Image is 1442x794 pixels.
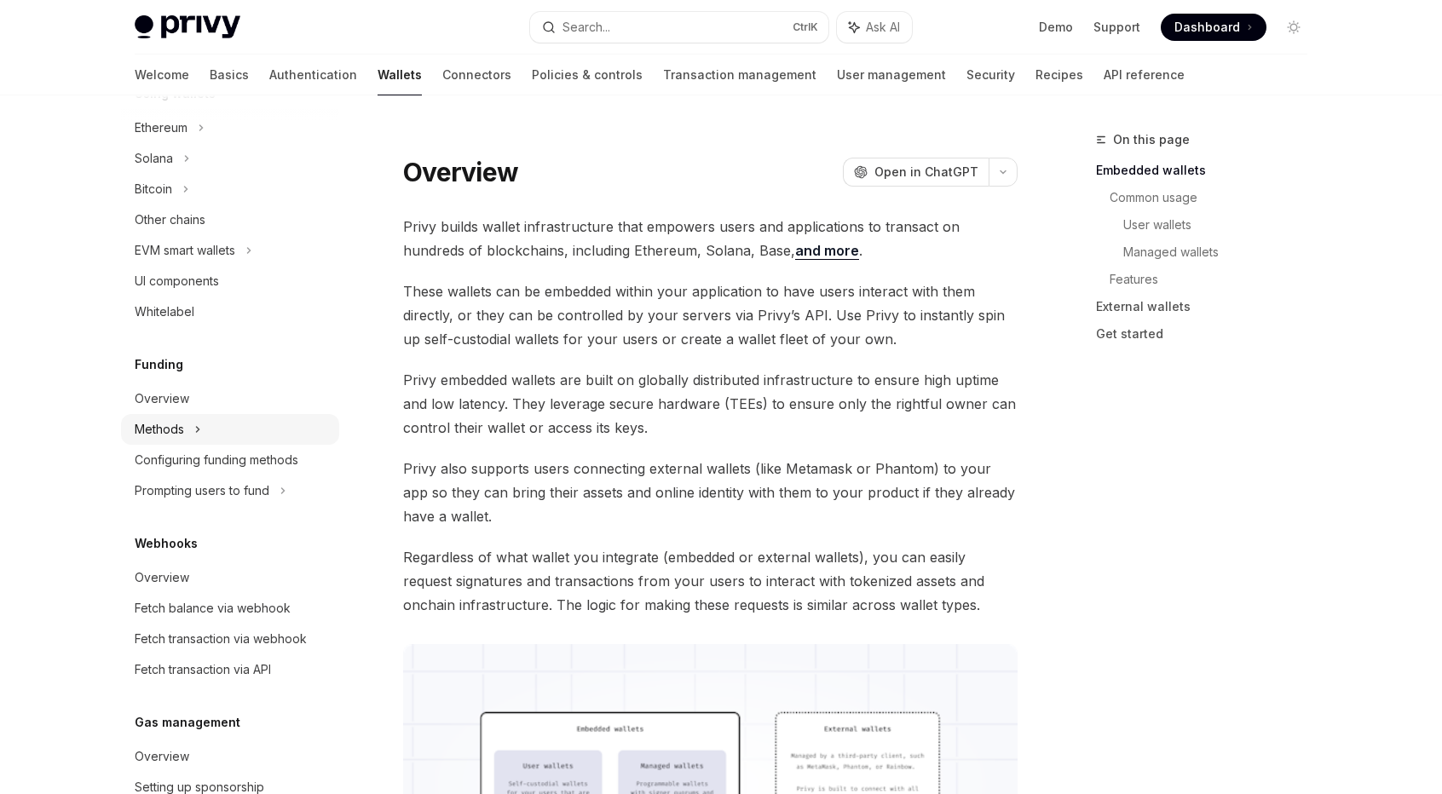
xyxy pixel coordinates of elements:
[403,215,1018,262] span: Privy builds wallet infrastructure that empowers users and applications to transact on hundreds o...
[135,419,184,440] div: Methods
[793,20,818,34] span: Ctrl K
[1123,239,1321,266] a: Managed wallets
[135,240,235,261] div: EVM smart wallets
[1110,266,1321,293] a: Features
[403,457,1018,528] span: Privy also supports users connecting external wallets (like Metamask or Phantom) to your app so t...
[837,12,912,43] button: Ask AI
[403,157,518,187] h1: Overview
[135,567,189,588] div: Overview
[1110,184,1321,211] a: Common usage
[135,388,189,409] div: Overview
[1280,14,1307,41] button: Toggle dark mode
[210,55,249,95] a: Basics
[135,210,205,230] div: Other chains
[1161,14,1266,41] a: Dashboard
[837,55,946,95] a: User management
[135,598,291,619] div: Fetch balance via webhook
[121,266,339,296] a: UI components
[135,659,271,680] div: Fetch transaction via API
[135,271,219,291] div: UI components
[121,296,339,327] a: Whitelabel
[562,17,610,37] div: Search...
[121,593,339,624] a: Fetch balance via webhook
[378,55,422,95] a: Wallets
[1096,320,1321,348] a: Get started
[121,624,339,654] a: Fetch transaction via webhook
[269,55,357,95] a: Authentication
[135,302,194,322] div: Whitelabel
[135,15,240,39] img: light logo
[403,279,1018,351] span: These wallets can be embedded within your application to have users interact with them directly, ...
[1096,293,1321,320] a: External wallets
[135,118,187,138] div: Ethereum
[135,533,198,554] h5: Webhooks
[530,12,828,43] button: Search...CtrlK
[135,746,189,767] div: Overview
[135,629,307,649] div: Fetch transaction via webhook
[1093,19,1140,36] a: Support
[795,242,859,260] a: and more
[121,562,339,593] a: Overview
[403,545,1018,617] span: Regardless of what wallet you integrate (embedded or external wallets), you can easily request si...
[1104,55,1185,95] a: API reference
[121,741,339,772] a: Overview
[1123,211,1321,239] a: User wallets
[843,158,989,187] button: Open in ChatGPT
[1035,55,1083,95] a: Recipes
[1039,19,1073,36] a: Demo
[121,204,339,235] a: Other chains
[135,354,183,375] h5: Funding
[135,179,172,199] div: Bitcoin
[121,383,339,414] a: Overview
[874,164,978,181] span: Open in ChatGPT
[135,480,269,501] div: Prompting users to fund
[121,654,339,685] a: Fetch transaction via API
[1174,19,1240,36] span: Dashboard
[866,19,900,36] span: Ask AI
[532,55,643,95] a: Policies & controls
[135,148,173,169] div: Solana
[135,712,240,733] h5: Gas management
[403,368,1018,440] span: Privy embedded wallets are built on globally distributed infrastructure to ensure high uptime and...
[663,55,816,95] a: Transaction management
[135,450,298,470] div: Configuring funding methods
[1096,157,1321,184] a: Embedded wallets
[442,55,511,95] a: Connectors
[135,55,189,95] a: Welcome
[1113,129,1190,150] span: On this page
[966,55,1015,95] a: Security
[121,445,339,475] a: Configuring funding methods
